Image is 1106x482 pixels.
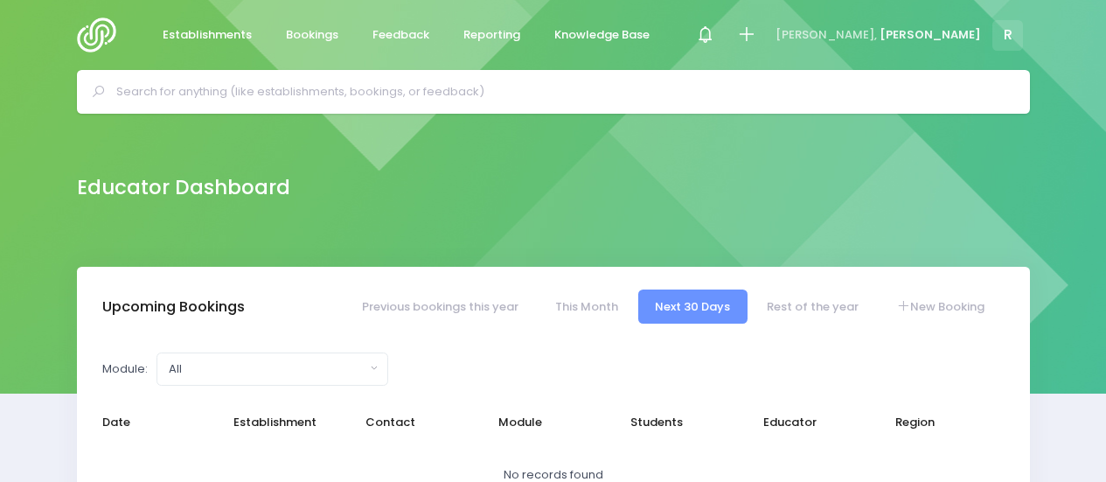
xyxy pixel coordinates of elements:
span: Reporting [463,26,520,44]
a: Previous bookings this year [344,290,535,324]
a: This Month [538,290,635,324]
a: Rest of the year [750,290,876,324]
span: Date [102,414,198,431]
label: Module: [102,360,148,378]
span: Feedback [372,26,429,44]
input: Search for anything (like establishments, bookings, or feedback) [116,79,1005,105]
span: Educator [763,414,859,431]
span: R [992,20,1023,51]
h3: Upcoming Bookings [102,298,245,316]
div: All [169,360,365,378]
a: Bookings [272,18,353,52]
span: Establishments [163,26,252,44]
img: Logo [77,17,127,52]
span: Contact [365,414,462,431]
button: All [157,353,388,386]
span: Region [895,414,991,431]
a: Next 30 Days [638,290,748,324]
span: Knowledge Base [554,26,650,44]
a: Feedback [358,18,444,52]
span: [PERSON_NAME], [776,26,877,44]
a: Knowledge Base [540,18,664,52]
span: Students [630,414,727,431]
h2: Educator Dashboard [77,176,290,199]
a: Establishments [149,18,267,52]
span: Establishment [233,414,330,431]
span: Bookings [286,26,338,44]
a: Reporting [449,18,535,52]
a: New Booking [879,290,1001,324]
span: Module [498,414,595,431]
span: [PERSON_NAME] [880,26,981,44]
